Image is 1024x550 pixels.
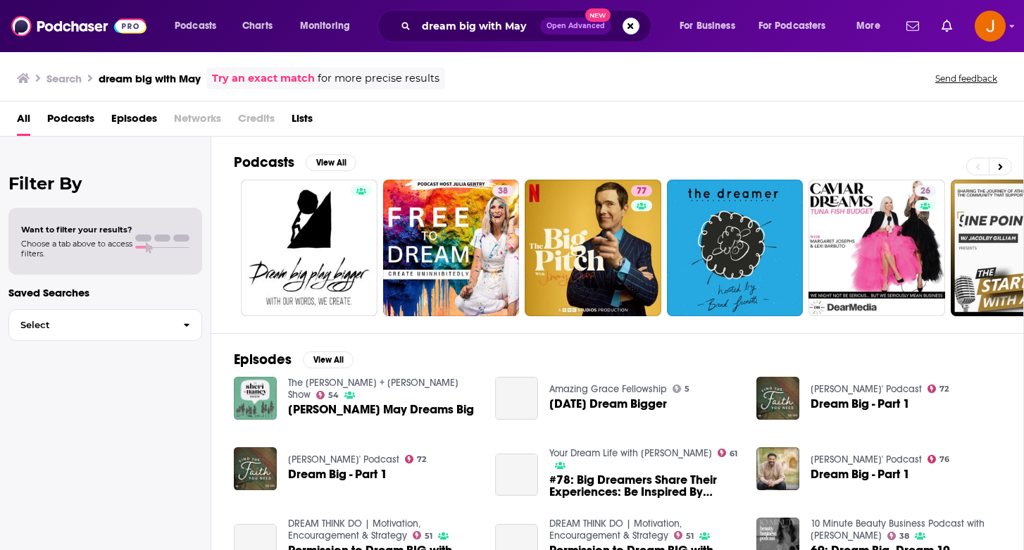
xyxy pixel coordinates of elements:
a: Try an exact match [212,70,315,87]
a: 54 [316,391,339,399]
button: Open AdvancedNew [540,18,611,35]
img: Dream Big - Part 1 [756,447,799,490]
a: 77 [631,185,652,196]
a: Dream Big - Part 1 [811,398,910,410]
span: Podcasts [175,16,216,36]
span: Want to filter your results? [21,225,132,235]
span: 61 [730,451,737,457]
span: [DATE] Dream Bigger [549,398,667,410]
a: Sunday May 28 Dream Bigger [549,398,667,410]
span: 72 [939,386,949,392]
span: For Podcasters [758,16,826,36]
span: 38 [899,533,909,539]
button: View All [303,351,354,368]
span: For Business [680,16,735,36]
a: 26 [915,185,936,196]
img: User Profile [975,11,1006,42]
button: Select [8,309,202,341]
a: All [17,107,30,136]
a: 61 [718,449,738,457]
a: Podcasts [47,107,94,136]
a: DREAM THINK DO | Motivation, Encouragement & Strategy [288,518,420,542]
img: Danette May Dreams Big [234,377,277,420]
h2: Podcasts [234,154,294,171]
span: 77 [637,185,647,199]
span: 76 [939,456,949,463]
a: PodcastsView All [234,154,356,171]
a: Tony Evans' Podcast [811,454,922,465]
a: 26 [808,180,945,316]
a: 76 [928,455,950,463]
a: Dream Big - Part 1 [756,377,799,420]
button: Send feedback [931,73,1001,85]
a: Dream Big - Part 1 [811,468,910,480]
span: New [585,8,611,22]
button: open menu [670,15,753,37]
span: 51 [425,533,432,539]
button: open menu [847,15,898,37]
a: EpisodesView All [234,351,354,368]
span: 54 [328,392,339,399]
span: [PERSON_NAME] May Dreams Big [288,404,474,415]
a: 72 [405,455,427,463]
a: Show notifications dropdown [936,14,958,38]
a: Amazing Grace Fellowship [549,383,667,395]
a: #78: Big Dreamers Share Their Experiences: Be Inspired By Lisa, Sally, Nadia & Kate – Your Dream ... [495,454,538,496]
img: Podchaser - Follow, Share and Rate Podcasts [11,13,146,39]
span: 5 [685,386,689,392]
span: 72 [417,456,426,463]
div: Search podcasts, credits, & more... [391,10,665,42]
span: Choose a tab above to access filters. [21,239,132,258]
span: Select [9,320,172,330]
span: Logged in as justine87181 [975,11,1006,42]
a: Danette May Dreams Big [288,404,474,415]
a: 51 [413,531,433,539]
button: View All [306,154,356,171]
a: 72 [928,385,949,393]
a: The Sheri + Nancy Show [288,377,458,401]
a: DREAM THINK DO | Motivation, Encouragement & Strategy [549,518,682,542]
a: Dream Big - Part 1 [288,468,387,480]
a: Episodes [111,107,157,136]
span: Credits [238,107,275,136]
a: Sunday May 28 Dream Bigger [495,377,538,420]
span: Networks [174,107,221,136]
a: 38 [492,185,513,196]
a: 77 [525,180,661,316]
a: Charts [233,15,281,37]
button: open menu [749,15,847,37]
h2: Filter By [8,173,202,194]
a: 5 [673,385,690,393]
a: Tony Evans' Podcast [811,383,922,395]
button: Show profile menu [975,11,1006,42]
span: 26 [920,185,930,199]
span: Open Advanced [547,23,605,30]
button: open menu [290,15,368,37]
span: Charts [242,16,273,36]
span: More [856,16,880,36]
a: 38 [887,532,910,540]
a: #78: Big Dreamers Share Their Experiences: Be Inspired By Lisa, Sally, Nadia & Kate – Your Dream ... [549,474,739,498]
input: Search podcasts, credits, & more... [416,15,540,37]
img: Dream Big - Part 1 [234,447,277,490]
a: 38 [383,180,520,316]
h3: dream big with May [99,72,201,85]
span: #78: Big Dreamers Share Their Experiences: Be Inspired By [PERSON_NAME], [PERSON_NAME], [PERSON_N... [549,474,739,498]
a: 51 [674,531,694,539]
a: Your Dream Life with Kristina Karlsson [549,447,712,459]
span: 51 [686,533,694,539]
span: for more precise results [318,70,439,87]
a: Lists [292,107,313,136]
button: open menu [165,15,235,37]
